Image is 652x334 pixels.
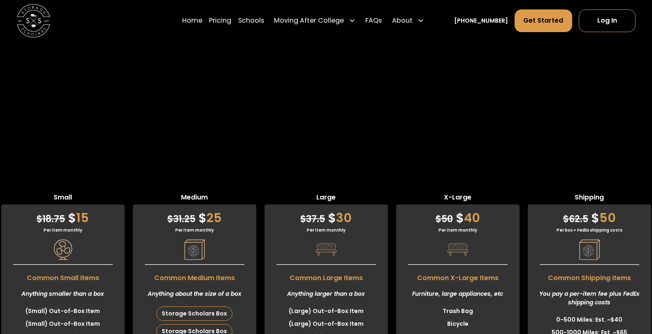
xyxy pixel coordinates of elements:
[133,204,256,227] div: 25
[1,193,125,204] span: Small
[133,193,256,204] span: Medium
[17,4,50,37] img: Storage Scholars main logo
[265,193,388,204] span: Large
[1,204,125,227] div: 15
[184,239,205,260] img: Pricing Category Icon
[448,239,468,260] img: Pricing Category Icon
[454,16,508,25] a: [PHONE_NUMBER]
[265,305,388,318] li: (Large) Out-of-Box Item
[182,9,202,32] a: Home
[528,227,651,233] div: Per box + FedEx shipping costs
[1,305,125,318] li: (Small) Out-of-Box Item
[157,307,232,320] div: Storage Scholars Box
[436,213,441,225] span: $
[396,204,520,227] div: 40
[563,213,588,225] span: 62.5
[528,283,651,313] div: You pay a per-item fee plus FedEx shipping costs
[167,213,173,225] span: $
[396,318,520,330] li: Bicycle
[133,283,256,305] div: Anything about the size of a box
[274,16,344,26] div: Moving After College
[1,283,125,305] div: Anything smaller than a box
[436,213,453,225] span: 50
[528,204,651,227] div: 50
[37,213,65,225] span: 18.75
[328,209,336,227] span: $
[396,193,520,204] span: X-Large
[265,283,388,305] div: Anything larger than a box
[392,16,413,26] div: About
[167,213,195,225] span: 31.25
[265,269,388,283] span: Common Large Items
[133,269,256,283] span: Common Medium Items
[528,193,651,204] span: Shipping
[396,227,520,233] div: Per item monthly
[133,227,256,233] div: Per item monthly
[265,318,388,330] li: (Large) Out-of-Box Item
[579,239,600,260] img: Pricing Category Icon
[53,239,73,260] img: Pricing Category Icon
[528,269,651,283] span: Common Shipping Items
[68,209,76,227] span: $
[265,204,388,227] div: 30
[198,209,207,227] span: $
[456,209,464,227] span: $
[271,9,359,32] div: Moving After College
[300,213,325,225] span: 37.5
[316,239,336,260] img: Pricing Category Icon
[563,213,569,225] span: $
[515,9,572,32] a: Get Started
[528,313,651,326] li: 0-500 Miles: Est. ~$40
[591,209,599,227] span: $
[209,9,231,32] a: Pricing
[389,9,428,32] div: About
[396,269,520,283] span: Common X-Large Items
[396,283,520,305] div: Furniture, large appliances, etc
[365,9,382,32] a: FAQs
[265,227,388,233] div: Per item monthly
[1,227,125,233] div: Per item monthly
[1,269,125,283] span: Common Small Items
[396,305,520,318] li: Trash Bag
[579,9,636,32] a: Log In
[238,9,264,32] a: Schools
[1,318,125,330] li: (Small) Out-of-Box Item
[300,213,306,225] span: $
[37,213,42,225] span: $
